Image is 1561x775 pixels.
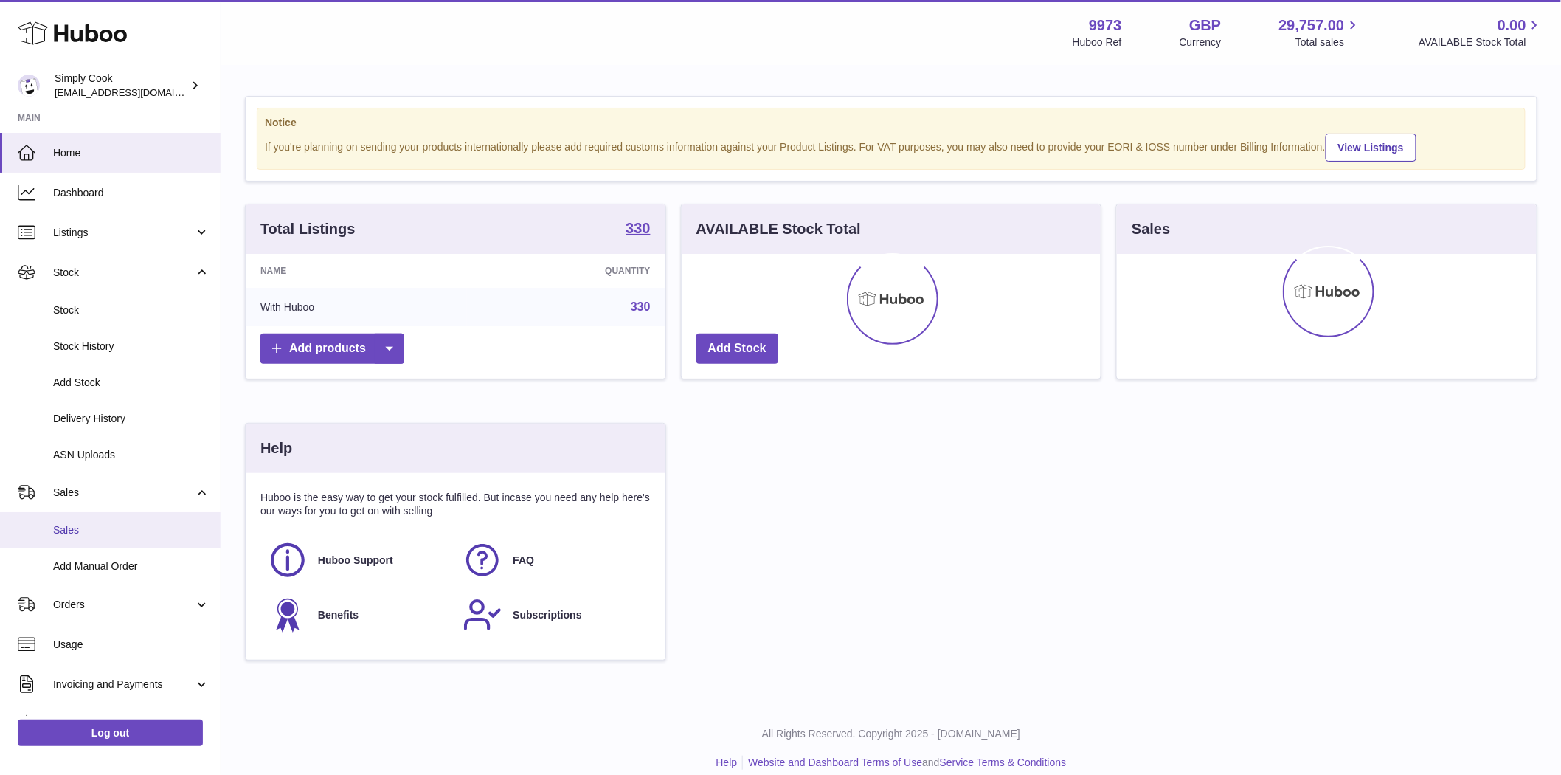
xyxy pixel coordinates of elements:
strong: GBP [1189,15,1221,35]
span: Home [53,146,210,160]
img: internalAdmin-9973@internal.huboo.com [18,75,40,97]
span: AVAILABLE Stock Total [1419,35,1543,49]
a: Website and Dashboard Terms of Use [748,757,922,768]
h3: AVAILABLE Stock Total [696,219,861,239]
a: Add Stock [696,334,778,364]
span: Sales [53,486,194,500]
div: Huboo Ref [1073,35,1122,49]
strong: Notice [265,116,1517,130]
span: Listings [53,226,194,240]
a: 330 [631,300,651,313]
a: FAQ [463,540,643,580]
strong: 9973 [1089,15,1122,35]
div: Currency [1180,35,1222,49]
a: Service Terms & Conditions [940,757,1067,768]
a: Help [716,757,738,768]
h3: Sales [1132,219,1170,239]
span: ASN Uploads [53,448,210,462]
span: Stock [53,303,210,317]
p: Huboo is the easy way to get your stock fulfilled. But incase you need any help here's our ways f... [260,491,651,519]
span: Usage [53,638,210,652]
div: If you're planning on sending your products internationally please add required customs informati... [265,131,1517,162]
span: Sales [53,523,210,537]
span: FAQ [513,554,534,568]
p: All Rights Reserved. Copyright 2025 - [DOMAIN_NAME] [233,727,1549,741]
span: Total sales [1295,35,1361,49]
span: Huboo Support [318,554,393,568]
a: 330 [626,221,650,238]
span: Stock History [53,340,210,354]
a: Huboo Support [268,540,448,580]
span: Delivery History [53,412,210,426]
span: 29,757.00 [1278,15,1344,35]
span: [EMAIL_ADDRESS][DOMAIN_NAME] [55,86,217,98]
span: Add Manual Order [53,559,210,573]
span: Subscriptions [513,608,581,622]
th: Name [246,254,467,288]
a: 29,757.00 Total sales [1278,15,1361,49]
span: Benefits [318,608,359,622]
a: Log out [18,720,203,746]
span: 0.00 [1498,15,1526,35]
h3: Help [260,438,292,458]
li: and [743,756,1066,770]
a: Add products [260,334,404,364]
strong: 330 [626,221,650,235]
span: Invoicing and Payments [53,678,194,692]
div: Simply Cook [55,72,187,100]
a: Subscriptions [463,595,643,635]
a: 0.00 AVAILABLE Stock Total [1419,15,1543,49]
span: Add Stock [53,376,210,390]
td: With Huboo [246,288,467,326]
h3: Total Listings [260,219,356,239]
th: Quantity [467,254,665,288]
span: Stock [53,266,194,280]
a: Benefits [268,595,448,635]
a: View Listings [1326,134,1416,162]
span: Dashboard [53,186,210,200]
span: Orders [53,598,194,612]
